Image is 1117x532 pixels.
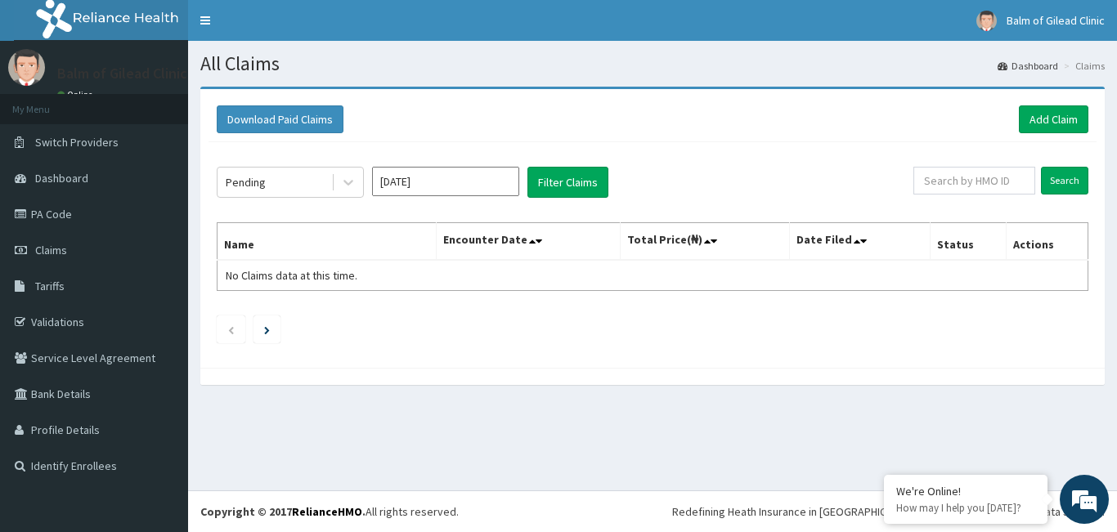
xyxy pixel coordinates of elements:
h1: All Claims [200,53,1105,74]
strong: Copyright © 2017 . [200,504,366,519]
span: Tariffs [35,279,65,293]
span: No Claims data at this time. [226,268,357,283]
th: Date Filed [790,223,931,261]
a: Dashboard [998,59,1058,73]
p: How may I help you today? [896,501,1035,515]
button: Filter Claims [527,167,608,198]
input: Search by HMO ID [913,167,1035,194]
a: Previous page [227,322,235,337]
th: Name [218,223,437,261]
a: Add Claim [1019,105,1088,133]
input: Select Month and Year [372,167,519,196]
img: User Image [8,49,45,86]
img: User Image [976,11,997,31]
div: Pending [226,174,266,190]
th: Actions [1006,223,1088,261]
input: Search [1041,167,1088,194]
button: Download Paid Claims [217,105,343,133]
div: We're Online! [896,484,1035,498]
a: Online [57,89,96,101]
span: Switch Providers [35,135,119,150]
th: Status [931,223,1007,261]
a: Next page [264,322,270,337]
div: Redefining Heath Insurance in [GEOGRAPHIC_DATA] using Telemedicine and Data Science! [672,503,1105,520]
th: Total Price(₦) [620,223,790,261]
span: Claims [35,243,67,257]
span: Balm of Gilead Clinic [1007,13,1105,28]
span: Dashboard [35,171,88,186]
th: Encounter Date [437,223,620,261]
footer: All rights reserved. [188,490,1117,532]
p: Balm of Gilead Clinic [57,66,187,81]
a: RelianceHMO [292,504,362,519]
li: Claims [1060,59,1105,73]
